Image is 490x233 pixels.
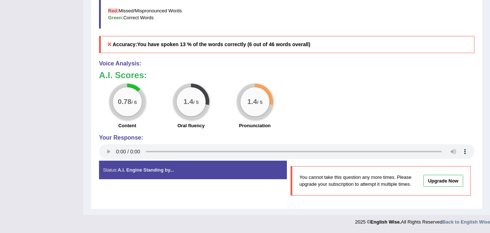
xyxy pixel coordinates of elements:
a: Back to English Wise [442,219,490,225]
big: 1.4 [184,98,193,106]
label: Pronunciation [239,122,271,129]
strong: A.I. Engine Standing by... [118,167,174,173]
label: Content [118,122,136,129]
p: You cannot take this question any more times. Please upgrade your subscription to attempt it mult... [300,174,423,188]
b: You have spoken 13 % of the words correctly (6 out of 46 words overall) [137,41,310,47]
h5: Accuracy: [99,36,474,53]
small: / 5 [193,100,199,105]
div: 2025 © All Rights Reserved [355,215,490,225]
b: Red: [108,8,119,13]
a: Upgrade Now [423,175,463,187]
h4: Your Response: [99,134,474,141]
strong: English Wise. [370,219,401,225]
small: / 5 [257,100,262,105]
h4: Voice Analysis: [99,60,474,67]
big: 0.78 [118,98,131,106]
b: A.I. Scores: [99,70,147,80]
b: Green: [108,15,123,20]
label: Oral fluency [177,122,205,129]
small: / 6 [131,100,137,105]
big: 1.4 [247,98,257,106]
div: Status: [99,161,287,179]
